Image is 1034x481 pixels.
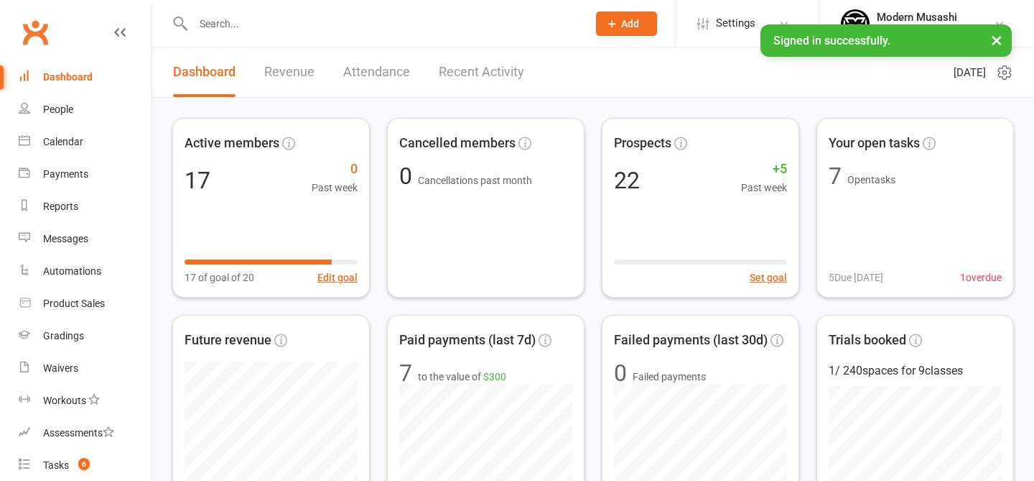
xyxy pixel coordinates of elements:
span: 0 [399,162,418,190]
div: People [43,104,73,115]
span: Add [621,18,639,29]
button: × [984,24,1010,55]
div: Gradings [43,330,84,342]
a: Payments [19,158,152,191]
a: Reports [19,191,152,223]
div: Calendar [43,136,83,147]
div: 0 [614,362,627,385]
div: Modern Musashi [877,11,990,24]
a: Waivers [19,352,152,385]
span: Failed payments (last 30d) [614,330,768,351]
span: 5 Due [DATE] [829,270,883,285]
div: Product Sales [43,298,105,309]
span: Cancelled members [399,133,516,154]
span: [DATE] [954,64,986,81]
span: 0 [312,159,358,180]
span: Settings [716,7,755,40]
div: Tasks [43,459,69,471]
span: Active members [185,133,279,154]
span: Paid payments (last 7d) [399,330,536,351]
span: 6 [78,458,90,470]
button: Edit goal [317,270,358,285]
span: Your open tasks [829,133,920,154]
div: Dashboard [43,71,93,83]
div: Reports [43,201,78,212]
div: Waivers [43,362,78,374]
span: Signed in successfully. [773,34,890,47]
a: Dashboard [173,47,236,97]
span: Past week [741,180,787,196]
a: Clubworx [17,14,53,50]
div: Automations [43,265,101,277]
a: Dashboard [19,61,152,93]
img: thumb_image1750915221.png [841,9,870,38]
span: Failed payments [633,369,706,385]
span: +5 [741,159,787,180]
a: Messages [19,223,152,255]
span: Prospects [614,133,671,154]
a: Assessments [19,417,152,449]
span: 17 of goal of 20 [185,270,254,285]
a: Calendar [19,126,152,158]
button: Add [596,12,657,36]
a: Gradings [19,320,152,352]
div: Modern [PERSON_NAME] [877,24,990,37]
span: $300 [483,371,506,382]
a: Recent Activity [439,47,524,97]
span: Cancellations past month [418,175,532,186]
div: Payments [43,168,88,180]
input: Search... [189,14,577,34]
a: Workouts [19,385,152,417]
span: Past week [312,180,358,196]
a: Attendance [343,47,410,97]
span: Future revenue [185,330,271,351]
a: People [19,93,152,126]
div: 1 / 240 spaces for 9 classes [829,362,1002,380]
div: 7 [399,362,412,385]
span: Open tasks [847,174,895,185]
span: Trials booked [829,330,906,351]
div: Messages [43,233,88,244]
a: Revenue [264,47,315,97]
span: 1 overdue [960,270,1002,285]
div: 7 [829,165,842,188]
div: 22 [614,169,640,192]
div: Assessments [43,427,114,439]
a: Automations [19,255,152,288]
button: Set goal [750,270,787,285]
div: Workouts [43,395,86,406]
a: Product Sales [19,288,152,320]
span: to the value of [418,369,506,385]
div: 17 [185,169,210,192]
